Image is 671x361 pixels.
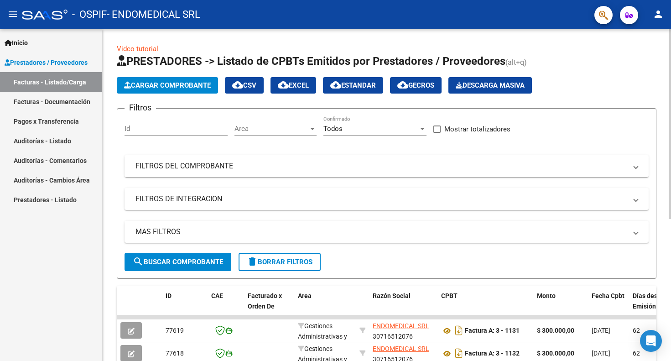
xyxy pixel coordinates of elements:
[373,345,429,352] span: ENDOMEDICAL SRL
[133,256,144,267] mat-icon: search
[390,77,442,94] button: Gecros
[444,124,510,135] span: Mostrar totalizadores
[592,350,610,357] span: [DATE]
[448,77,532,94] app-download-masive: Descarga masiva de comprobantes (adjuntos)
[441,292,458,299] span: CPBT
[629,286,670,326] datatable-header-cell: Días desde Emisión
[133,258,223,266] span: Buscar Comprobante
[323,77,383,94] button: Estandar
[369,286,437,326] datatable-header-cell: Razón Social
[533,286,588,326] datatable-header-cell: Monto
[166,327,184,334] span: 77619
[125,188,649,210] mat-expansion-panel-header: FILTROS DE INTEGRACION
[124,81,211,89] span: Cargar Comprobante
[294,286,356,326] datatable-header-cell: Area
[397,79,408,90] mat-icon: cloud_download
[633,327,640,334] span: 62
[5,38,28,48] span: Inicio
[592,327,610,334] span: [DATE]
[135,227,627,237] mat-panel-title: MAS FILTROS
[588,286,629,326] datatable-header-cell: Fecha Cpbt
[397,81,434,89] span: Gecros
[117,45,158,53] a: Video tutorial
[330,79,341,90] mat-icon: cloud_download
[135,161,627,171] mat-panel-title: FILTROS DEL COMPROBANTE
[465,350,520,357] strong: Factura A: 3 - 1132
[373,322,429,330] span: ENDOMEDICAL SRL
[653,9,664,20] mat-icon: person
[125,221,649,243] mat-expansion-panel-header: MAS FILTROS
[125,155,649,177] mat-expansion-panel-header: FILTROS DEL COMPROBANTE
[166,292,172,299] span: ID
[465,327,520,335] strong: Factura A: 3 - 1131
[117,55,505,68] span: PRESTADORES -> Listado de CPBTs Emitidos por Prestadores / Proveedores
[248,292,282,310] span: Facturado x Orden De
[117,77,218,94] button: Cargar Comprobante
[125,253,231,271] button: Buscar Comprobante
[7,9,18,20] mat-icon: menu
[208,286,244,326] datatable-header-cell: CAE
[323,125,343,133] span: Todos
[247,258,312,266] span: Borrar Filtros
[72,5,107,25] span: - OSPIF
[373,321,434,340] div: 30716512076
[505,58,527,67] span: (alt+q)
[453,346,465,361] i: Descargar documento
[330,81,376,89] span: Estandar
[239,253,321,271] button: Borrar Filtros
[456,81,525,89] span: Descarga Masiva
[211,292,223,299] span: CAE
[592,292,624,299] span: Fecha Cpbt
[633,350,640,357] span: 62
[166,350,184,357] span: 77618
[278,81,309,89] span: EXCEL
[244,286,294,326] datatable-header-cell: Facturado x Orden De
[640,330,662,352] div: Open Intercom Messenger
[234,125,308,133] span: Area
[633,292,665,310] span: Días desde Emisión
[125,101,156,114] h3: Filtros
[232,81,256,89] span: CSV
[537,327,574,334] strong: $ 300.000,00
[278,79,289,90] mat-icon: cloud_download
[537,292,556,299] span: Monto
[5,58,88,68] span: Prestadores / Proveedores
[135,194,627,204] mat-panel-title: FILTROS DE INTEGRACION
[225,77,264,94] button: CSV
[270,77,316,94] button: EXCEL
[537,350,574,357] strong: $ 300.000,00
[162,286,208,326] datatable-header-cell: ID
[437,286,533,326] datatable-header-cell: CPBT
[232,79,243,90] mat-icon: cloud_download
[448,77,532,94] button: Descarga Masiva
[453,323,465,338] i: Descargar documento
[373,292,411,299] span: Razón Social
[298,292,312,299] span: Area
[247,256,258,267] mat-icon: delete
[107,5,200,25] span: - ENDOMEDICAL SRL
[298,322,347,351] span: Gestiones Administrativas y Otros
